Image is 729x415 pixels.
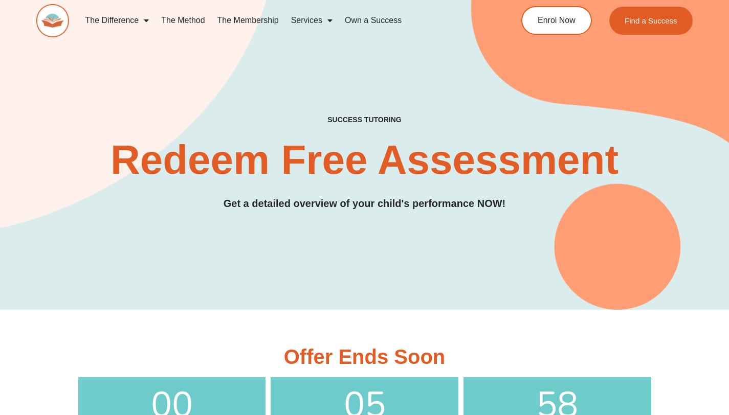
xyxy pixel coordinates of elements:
[521,6,592,35] a: Enrol Now
[609,7,693,35] a: Find a Success
[285,9,339,32] a: Services
[625,17,677,25] span: Find a Success
[79,9,484,32] nav: Menu
[78,347,651,367] h3: Offer Ends Soon
[36,140,693,180] h2: Redeem Free Assessment
[211,9,285,32] a: The Membership
[79,9,156,32] a: The Difference
[339,9,408,32] a: Own a Success
[268,116,462,124] h4: SUCCESS TUTORING​
[538,16,576,25] span: Enrol Now
[36,196,693,212] h3: Get a detailed overview of your child's performance NOW!
[155,9,211,32] a: The Method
